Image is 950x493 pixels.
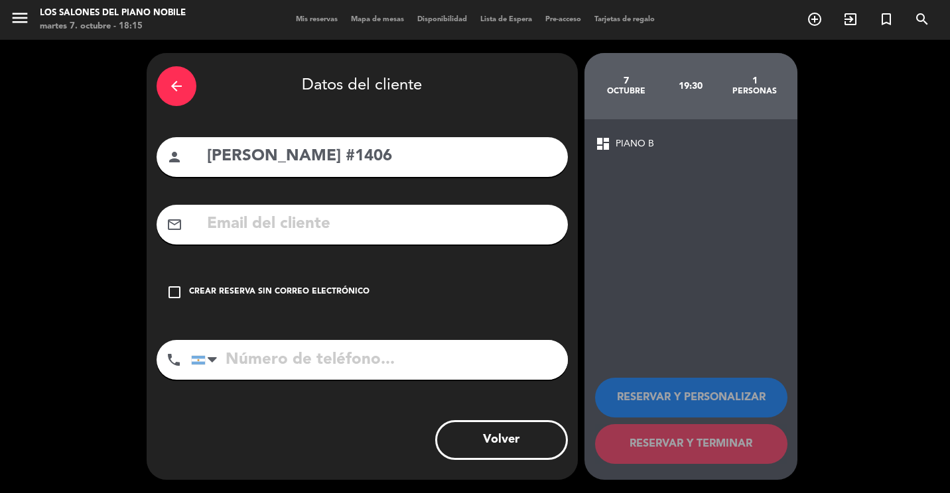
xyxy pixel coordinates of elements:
[588,16,661,23] span: Tarjetas de regalo
[807,11,823,27] i: add_circle_outline
[10,8,30,28] i: menu
[157,63,568,109] div: Datos del cliente
[595,424,787,464] button: RESERVAR Y TERMINAR
[594,76,659,86] div: 7
[189,286,370,299] div: Crear reserva sin correo electrónico
[169,78,184,94] i: arrow_back
[411,16,474,23] span: Disponibilidad
[594,86,659,97] div: octubre
[474,16,539,23] span: Lista de Espera
[166,352,182,368] i: phone
[435,420,568,460] button: Volver
[206,143,558,170] input: Nombre del cliente
[843,11,858,27] i: exit_to_app
[595,378,787,417] button: RESERVAR Y PERSONALIZAR
[595,136,611,152] span: dashboard
[192,341,222,379] div: Argentina: +54
[539,16,588,23] span: Pre-acceso
[167,284,182,300] i: check_box_outline_blank
[658,63,722,109] div: 19:30
[289,16,344,23] span: Mis reservas
[344,16,411,23] span: Mapa de mesas
[914,11,930,27] i: search
[167,217,182,233] i: mail_outline
[206,211,558,238] input: Email del cliente
[616,137,654,152] span: PIANO B
[191,340,568,380] input: Número de teléfono...
[40,7,186,20] div: Los Salones del Piano Nobile
[722,76,787,86] div: 1
[167,149,182,165] i: person
[10,8,30,32] button: menu
[722,86,787,97] div: personas
[878,11,894,27] i: turned_in_not
[40,20,186,33] div: martes 7. octubre - 18:15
